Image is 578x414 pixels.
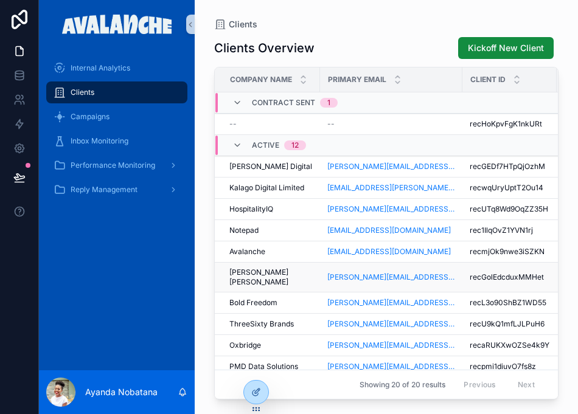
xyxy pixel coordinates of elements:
a: [EMAIL_ADDRESS][PERSON_NAME][DOMAIN_NAME] [327,183,455,193]
a: [PERSON_NAME][EMAIL_ADDRESS][DOMAIN_NAME] [327,298,455,308]
a: Clients [46,81,187,103]
span: recGolEdcduxMMHet [470,272,544,282]
span: Notepad [229,226,259,235]
a: recaRUKXwOZSe4k9Y [470,340,549,350]
a: Performance Monitoring [46,154,187,176]
a: [EMAIL_ADDRESS][DOMAIN_NAME] [327,226,451,235]
span: Avalanche [229,247,265,257]
a: -- [327,119,455,129]
span: recUTq8Wd9OqZZ35H [470,204,548,214]
button: Kickoff New Client [458,37,554,59]
span: Oxbridge [229,340,261,350]
span: Clients [229,18,257,30]
span: PMD Data Solutions [229,362,298,371]
a: Notepad [229,226,313,235]
a: [PERSON_NAME][EMAIL_ADDRESS][PERSON_NAME][DOMAIN_NAME] [327,340,455,350]
span: Kalago Digital Limited [229,183,304,193]
a: [PERSON_NAME] [PERSON_NAME] [229,267,313,287]
span: [PERSON_NAME] Digital [229,162,312,171]
a: [EMAIL_ADDRESS][DOMAIN_NAME] [327,247,455,257]
span: recwqUryUptT2Ou14 [470,183,543,193]
a: PMD Data Solutions [229,362,313,371]
span: recGEDf7HTpQjOzhM [470,162,545,171]
a: [EMAIL_ADDRESS][DOMAIN_NAME] [327,226,455,235]
span: Primary Email [328,75,386,85]
span: rec1IlqOvZ1YVN1rj [470,226,533,235]
span: Campaigns [71,112,110,122]
span: recmjOk9nwe3iSZKN [470,247,545,257]
a: Bold Freedom [229,298,313,308]
img: App logo [62,15,172,34]
a: Kalago Digital Limited [229,183,313,193]
span: Contract sent [252,98,315,108]
a: -- [229,119,313,129]
a: recGolEdcduxMMHet [470,272,549,282]
a: Internal Analytics [46,57,187,79]
span: Active [252,140,279,150]
span: recU9kQ1mfLJLPuH6 [470,319,545,329]
div: 12 [291,140,299,150]
a: recL3o90ShBZ1WD55 [470,298,549,308]
a: [PERSON_NAME] Digital [229,162,313,171]
div: 1 [327,98,330,108]
span: Internal Analytics [71,63,130,73]
span: Showing 20 of 20 results [360,380,445,390]
a: recGEDf7HTpQjOzhM [470,162,549,171]
span: recHoKpvFgK1nkURt [470,119,542,129]
a: rec1IlqOvZ1YVN1rj [470,226,549,235]
span: ThreeSixty Brands [229,319,294,329]
span: Inbox Monitoring [71,136,128,146]
span: Client ID [470,75,506,85]
a: [PERSON_NAME][EMAIL_ADDRESS][PERSON_NAME][DOMAIN_NAME] [327,204,455,214]
h1: Clients Overview [214,40,315,57]
a: Campaigns [46,106,187,128]
span: -- [229,119,237,129]
a: ThreeSixty Brands [229,319,313,329]
p: Ayanda Nobatana [85,386,158,398]
a: Inbox Monitoring [46,130,187,152]
a: [PERSON_NAME][EMAIL_ADDRESS][DOMAIN_NAME] [327,319,455,329]
a: Avalanche [229,247,313,257]
span: Reply Management [71,185,138,195]
span: recL3o90ShBZ1WD55 [470,298,546,308]
div: scrollable content [39,49,195,216]
a: [PERSON_NAME][EMAIL_ADDRESS][DOMAIN_NAME] [327,362,455,371]
a: recUTq8Wd9OqZZ35H [470,204,549,214]
a: [PERSON_NAME][EMAIL_ADDRESS][DOMAIN_NAME] [327,162,455,171]
a: recmjOk9nwe3iSZKN [470,247,549,257]
span: HospitalityIQ [229,204,273,214]
a: Clients [214,18,257,30]
a: HospitalityIQ [229,204,313,214]
span: -- [327,119,335,129]
a: recwqUryUptT2Ou14 [470,183,549,193]
span: Kickoff New Client [468,42,544,54]
span: Clients [71,88,94,97]
a: recHoKpvFgK1nkURt [470,119,549,129]
a: Reply Management [46,179,187,201]
a: [PERSON_NAME][EMAIL_ADDRESS][PERSON_NAME][PERSON_NAME][DOMAIN_NAME] [327,272,455,282]
a: recpmi1diuvO7fs8z [470,362,549,371]
span: Company Name [230,75,292,85]
span: recpmi1diuvO7fs8z [470,362,536,371]
a: recU9kQ1mfLJLPuH6 [470,319,549,329]
span: Bold Freedom [229,298,277,308]
span: Performance Monitoring [71,160,155,170]
a: Oxbridge [229,340,313,350]
a: [EMAIL_ADDRESS][DOMAIN_NAME] [327,247,451,257]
